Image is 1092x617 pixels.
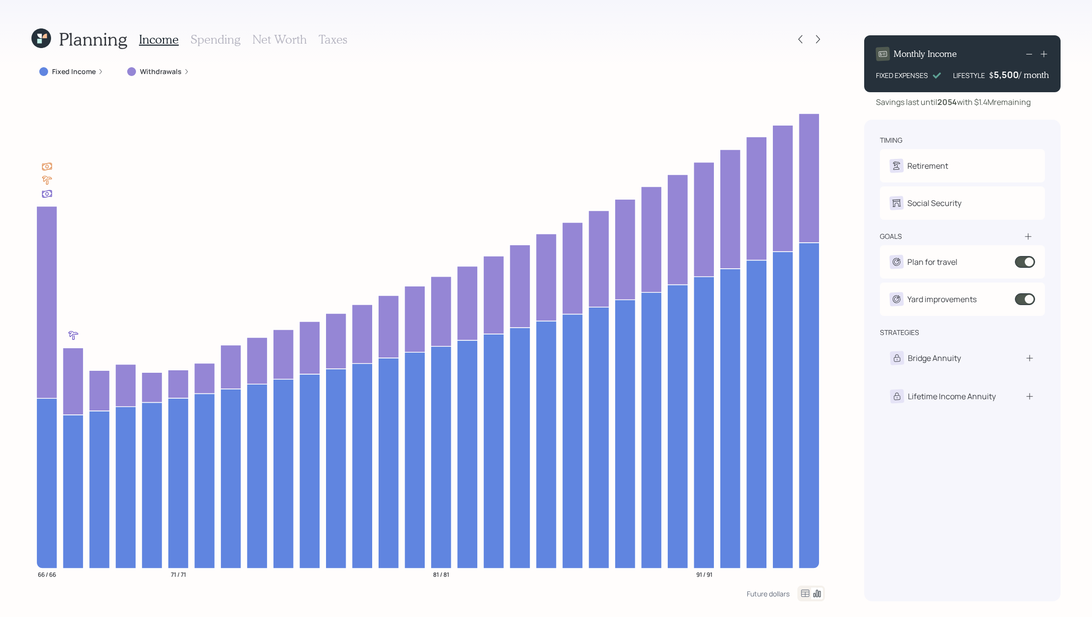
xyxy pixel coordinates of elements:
tspan: 71 / 71 [171,570,186,578]
div: goals [880,231,902,241]
div: Yard improvements [907,293,977,305]
h3: Net Worth [252,32,307,47]
div: Savings last until with $1.4M remaining [876,96,1031,108]
div: FIXED EXPENSES [876,70,928,80]
label: Fixed Income [52,67,96,77]
div: Future dollars [747,589,790,598]
div: LIFESTYLE [953,70,985,80]
h4: $ [989,70,994,80]
div: Social Security [907,197,961,209]
tspan: 81 / 81 [433,570,449,578]
b: 2054 [937,97,957,107]
div: Bridge Annuity [908,352,961,364]
h4: / month [1019,70,1049,80]
h3: Income [139,32,179,47]
h1: Planning [59,28,127,50]
div: Lifetime Income Annuity [908,390,996,402]
h4: Monthly Income [894,49,957,59]
h3: Spending [191,32,241,47]
h3: Taxes [319,32,347,47]
tspan: 66 / 66 [38,570,56,578]
div: 5,500 [994,69,1019,80]
div: timing [880,135,902,145]
div: Retirement [907,160,948,172]
div: strategies [880,328,919,337]
tspan: 91 / 91 [696,570,712,578]
label: Withdrawals [140,67,182,77]
div: Plan for travel [907,256,957,268]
